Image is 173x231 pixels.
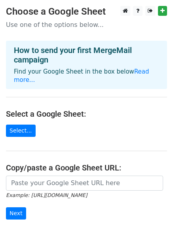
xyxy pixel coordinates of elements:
[14,45,159,64] h4: How to send your first MergeMail campaign
[14,68,149,83] a: Read more...
[6,207,26,220] input: Next
[6,125,36,137] a: Select...
[14,68,159,84] p: Find your Google Sheet in the box below
[6,21,167,29] p: Use one of the options below...
[6,6,167,17] h3: Choose a Google Sheet
[6,163,167,172] h4: Copy/paste a Google Sheet URL:
[6,109,167,119] h4: Select a Google Sheet:
[6,192,87,198] small: Example: [URL][DOMAIN_NAME]
[6,176,163,191] input: Paste your Google Sheet URL here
